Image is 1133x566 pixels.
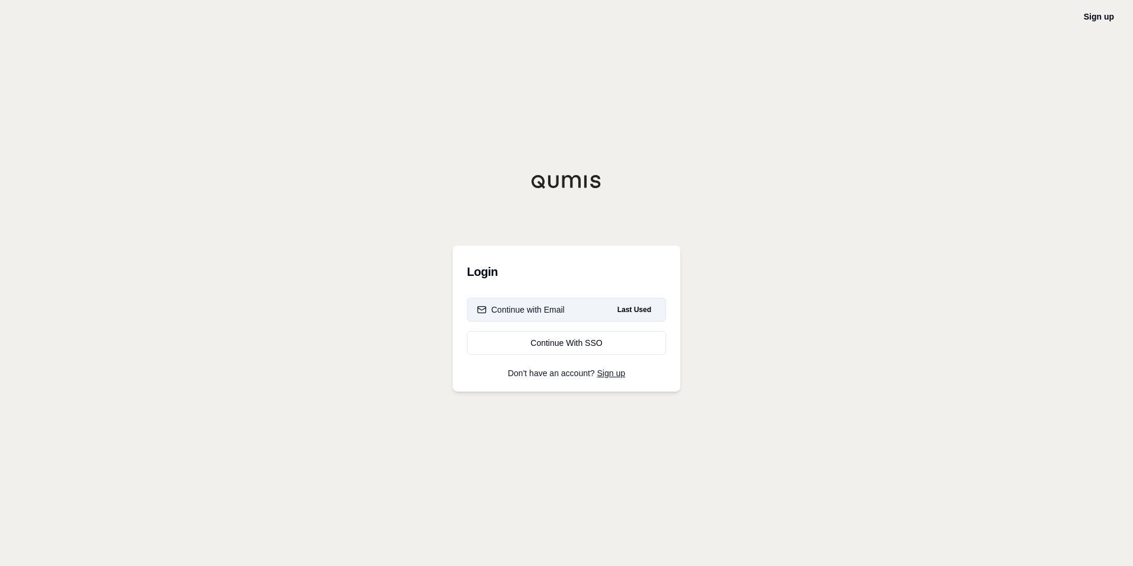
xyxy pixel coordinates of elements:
[467,369,666,377] p: Don't have an account?
[467,260,666,284] h3: Login
[467,331,666,355] a: Continue With SSO
[597,368,625,378] a: Sign up
[1084,12,1114,21] a: Sign up
[477,337,656,349] div: Continue With SSO
[613,303,656,317] span: Last Used
[477,304,565,316] div: Continue with Email
[467,298,666,322] button: Continue with EmailLast Used
[531,174,602,189] img: Qumis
